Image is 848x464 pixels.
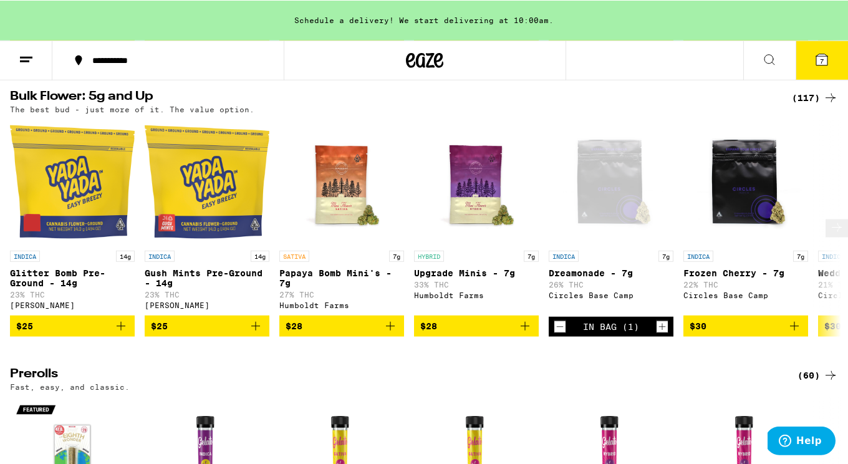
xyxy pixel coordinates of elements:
p: INDICA [549,250,579,261]
p: INDICA [10,250,40,261]
button: Add to bag [279,315,404,336]
p: 26% THC [549,280,673,288]
a: Open page for Dreamonade - 7g from Circles Base Camp [549,119,673,316]
div: [PERSON_NAME] [145,301,269,309]
p: The best bud - just more of it. The value option. [10,105,254,113]
button: Add to bag [683,315,808,336]
p: INDICA [683,250,713,261]
div: In Bag (1) [583,321,639,331]
img: Humboldt Farms - Papaya Bomb Mini's - 7g [279,119,404,244]
span: $30 [824,321,841,331]
img: Circles Base Camp - Frozen Cherry - 7g [683,119,808,244]
a: (60) [797,367,838,382]
a: (117) [792,90,838,105]
p: 14g [251,250,269,261]
p: HYBRID [414,250,444,261]
p: 23% THC [10,290,135,298]
p: 14g [116,250,135,261]
p: 7g [658,250,673,261]
button: Add to bag [414,315,539,336]
p: 7g [524,250,539,261]
span: $30 [690,321,706,331]
p: INDICA [145,250,175,261]
div: Circles Base Camp [683,291,808,299]
img: Yada Yada - Gush Mints Pre-Ground - 14g [145,119,269,244]
p: 23% THC [145,290,269,298]
button: Increment [656,320,668,332]
a: Open page for Gush Mints Pre-Ground - 14g from Yada Yada [145,119,269,315]
a: Open page for Glitter Bomb Pre-Ground - 14g from Yada Yada [10,119,135,315]
img: Yada Yada - Glitter Bomb Pre-Ground - 14g [10,119,135,244]
iframe: Opens a widget where you can find more information [768,426,836,457]
p: 7g [389,250,404,261]
span: $28 [286,321,302,331]
div: Humboldt Farms [414,291,539,299]
p: 22% THC [683,280,808,288]
span: $28 [420,321,437,331]
p: SATIVA [279,250,309,261]
h2: Bulk Flower: 5g and Up [10,90,777,105]
p: Glitter Bomb Pre-Ground - 14g [10,268,135,288]
div: Circles Base Camp [549,291,673,299]
p: 27% THC [279,290,404,298]
div: Humboldt Farms [279,301,404,309]
p: INDICA [818,250,848,261]
a: Open page for Papaya Bomb Mini's - 7g from Humboldt Farms [279,119,404,315]
p: Frozen Cherry - 7g [683,268,808,278]
p: Upgrade Minis - 7g [414,268,539,278]
a: Open page for Frozen Cherry - 7g from Circles Base Camp [683,119,808,315]
span: $25 [151,321,168,331]
button: Add to bag [145,315,269,336]
span: 7 [820,57,824,64]
p: 7g [793,250,808,261]
button: 7 [796,41,848,79]
button: Add to bag [10,315,135,336]
button: Decrement [554,320,566,332]
img: Humboldt Farms - Upgrade Minis - 7g [414,119,539,244]
p: Dreamonade - 7g [549,268,673,278]
h2: Prerolls [10,367,777,382]
p: Gush Mints Pre-Ground - 14g [145,268,269,288]
div: [PERSON_NAME] [10,301,135,309]
p: Fast, easy, and classic. [10,382,130,390]
p: Papaya Bomb Mini's - 7g [279,268,404,288]
p: 33% THC [414,280,539,288]
span: $25 [16,321,33,331]
a: Open page for Upgrade Minis - 7g from Humboldt Farms [414,119,539,315]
